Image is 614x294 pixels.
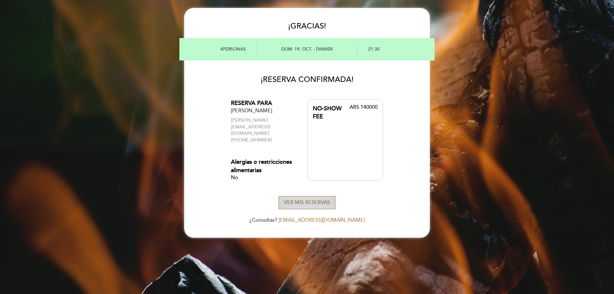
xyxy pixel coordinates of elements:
a: [EMAIL_ADDRESS][DOMAIN_NAME] [279,217,365,223]
h4: ¡RESERVA CONFIRMADA! [231,71,383,89]
span: ¿Consultas? [249,217,277,223]
div: 4 [187,42,256,57]
div: Alergias o restricciones alimentarias [231,158,296,174]
div: [PERSON_NAME] [231,107,296,115]
div: [PERSON_NAME][EMAIL_ADDRESS][DOMAIN_NAME] [PHONE_NUMBER] [231,117,296,143]
div: No [231,175,296,181]
div: dom. 19, oct. - DINNER [256,42,358,57]
span: ¡GRACIAS! [288,21,326,31]
div: RESERVA PARA [231,99,296,107]
div: NO-SHOW FEE [313,105,345,121]
div: 21:30 [358,42,427,57]
div: ARS 140000 [345,105,378,121]
button: VER MIS RESERVAS [279,196,335,209]
span: personas [223,46,246,52]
